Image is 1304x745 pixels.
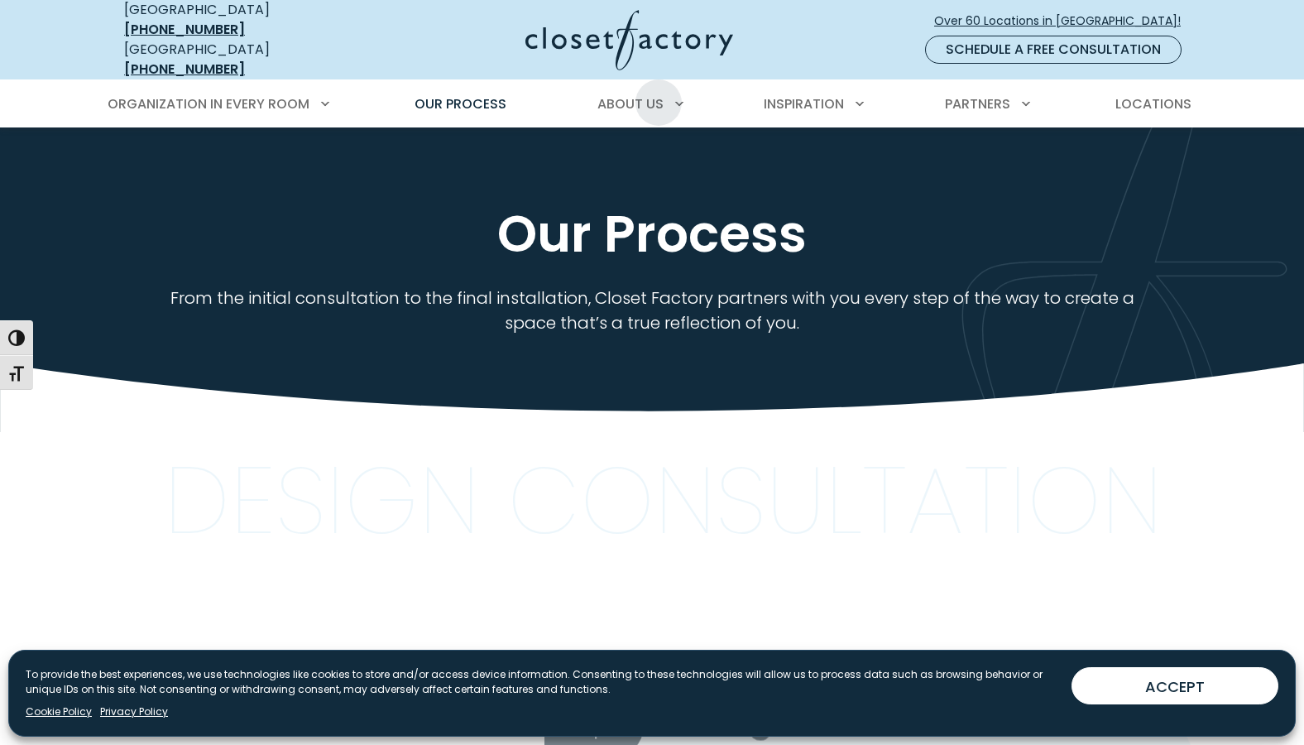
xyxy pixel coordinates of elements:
h1: Our Process [121,203,1183,266]
p: From the initial consultation to the final installation, Closet Factory partners with you every s... [166,286,1139,335]
a: [PHONE_NUMBER] [124,20,245,39]
button: ACCEPT [1071,667,1278,704]
a: Over 60 Locations in [GEOGRAPHIC_DATA]! [933,7,1195,36]
p: To provide the best experiences, we use technologies like cookies to store and/or access device i... [26,667,1058,697]
nav: Primary Menu [96,81,1208,127]
p: Design Consultation [164,465,1163,536]
div: [GEOGRAPHIC_DATA] [124,40,364,79]
span: Inspiration [764,94,844,113]
a: Cookie Policy [26,704,92,719]
span: Over 60 Locations in [GEOGRAPHIC_DATA]! [934,12,1194,30]
img: Closet Factory Logo [525,10,733,70]
a: Privacy Policy [100,704,168,719]
span: Partners [945,94,1010,113]
span: Locations [1115,94,1191,113]
span: About Us [597,94,664,113]
span: Organization in Every Room [108,94,309,113]
a: [PHONE_NUMBER] [124,60,245,79]
span: Design Consultation [670,692,1043,743]
a: Schedule a Free Consultation [925,36,1182,64]
span: Our Process [415,94,506,113]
